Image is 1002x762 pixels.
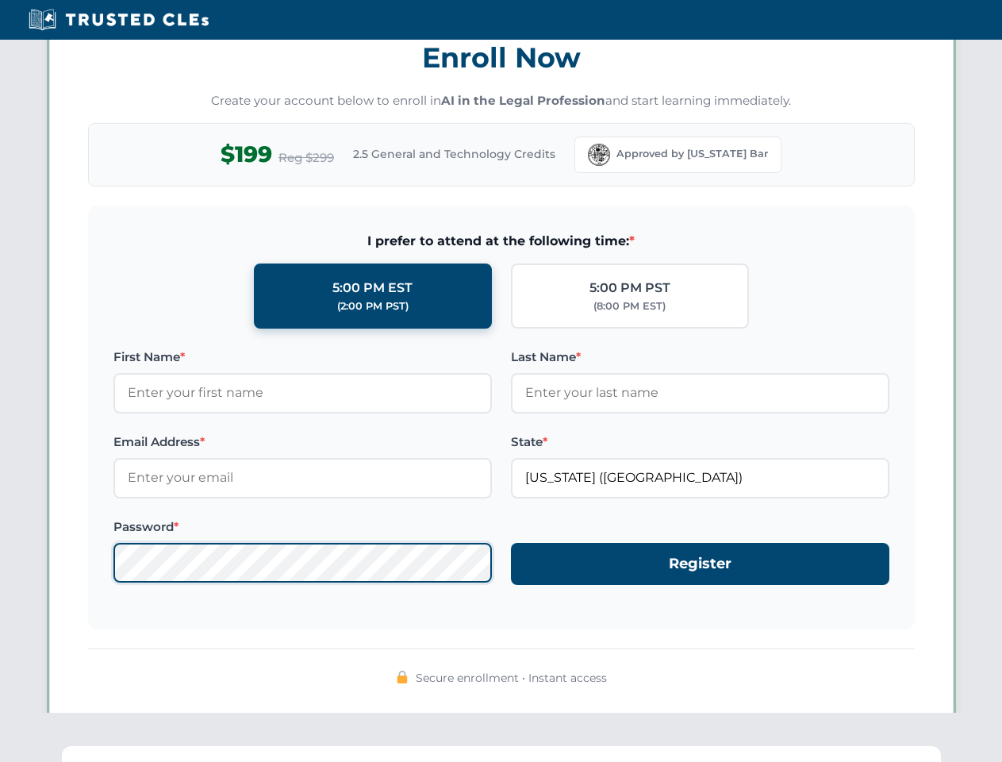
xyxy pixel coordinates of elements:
[588,144,610,166] img: Florida Bar
[113,348,492,367] label: First Name
[511,543,889,585] button: Register
[113,373,492,413] input: Enter your first name
[511,433,889,452] label: State
[24,8,213,32] img: Trusted CLEs
[113,518,492,537] label: Password
[88,33,915,83] h3: Enroll Now
[396,671,409,683] img: 🔒
[589,278,670,298] div: 5:00 PM PST
[511,348,889,367] label: Last Name
[278,148,334,167] span: Reg $299
[511,373,889,413] input: Enter your last name
[221,137,272,172] span: $199
[113,433,492,452] label: Email Address
[416,669,607,687] span: Secure enrollment • Instant access
[441,93,605,108] strong: AI in the Legal Profession
[616,146,768,162] span: Approved by [US_STATE] Bar
[113,231,889,252] span: I prefer to attend at the following time:
[113,458,492,498] input: Enter your email
[353,145,555,163] span: 2.5 General and Technology Credits
[88,92,915,110] p: Create your account below to enroll in and start learning immediately.
[593,298,666,314] div: (8:00 PM EST)
[511,458,889,498] input: Florida (FL)
[337,298,409,314] div: (2:00 PM PST)
[332,278,413,298] div: 5:00 PM EST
